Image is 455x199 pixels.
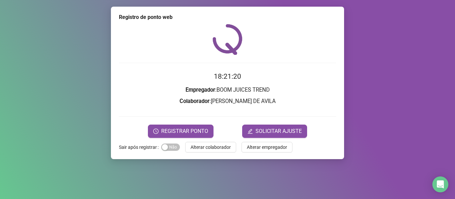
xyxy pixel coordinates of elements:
[432,176,448,192] div: Open Intercom Messenger
[213,24,242,55] img: QRPoint
[241,142,292,152] button: Alterar empregador
[119,97,336,106] h3: : [PERSON_NAME] DE AVILA
[214,72,241,80] time: 18:21:20
[242,125,307,138] button: editSOLICITAR AJUSTE
[185,142,236,152] button: Alterar colaborador
[247,144,287,151] span: Alterar empregador
[119,13,336,21] div: Registro de ponto web
[247,129,253,134] span: edit
[119,142,161,152] label: Sair após registrar
[186,87,215,93] strong: Empregador
[161,127,208,135] span: REGISTRAR PONTO
[148,125,214,138] button: REGISTRAR PONTO
[180,98,210,104] strong: Colaborador
[191,144,231,151] span: Alterar colaborador
[255,127,302,135] span: SOLICITAR AJUSTE
[119,86,336,94] h3: : BOOM JUICES TREND
[153,129,159,134] span: clock-circle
